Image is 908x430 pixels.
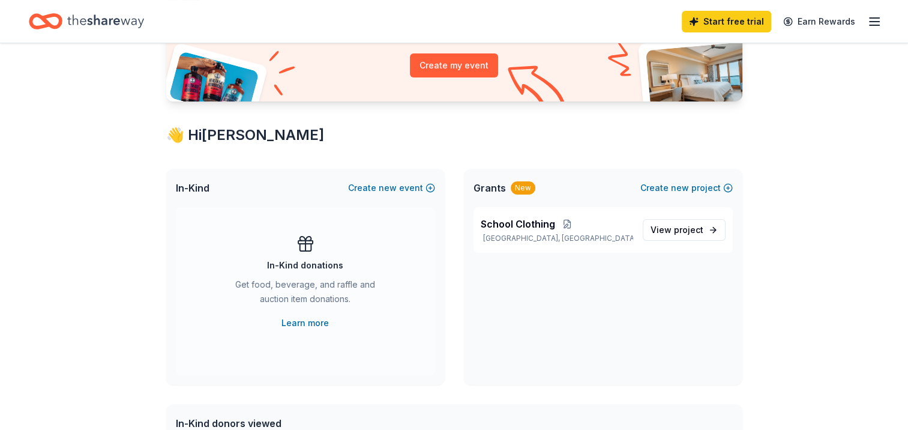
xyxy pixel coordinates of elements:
[481,234,633,243] p: [GEOGRAPHIC_DATA], [GEOGRAPHIC_DATA]
[29,7,144,35] a: Home
[651,223,703,237] span: View
[267,258,343,273] div: In-Kind donations
[508,65,568,111] img: Curvy arrow
[224,277,387,311] div: Get food, beverage, and raffle and auction item donations.
[481,217,555,231] span: School Clothing
[511,181,535,195] div: New
[281,316,329,330] a: Learn more
[671,181,689,195] span: new
[348,181,435,195] button: Createnewevent
[674,225,703,235] span: project
[410,53,498,77] button: Create my event
[474,181,506,195] span: Grants
[640,181,733,195] button: Createnewproject
[682,11,771,32] a: Start free trial
[176,181,209,195] span: In-Kind
[166,126,742,145] div: 👋 Hi [PERSON_NAME]
[379,181,397,195] span: new
[643,219,726,241] a: View project
[776,11,862,32] a: Earn Rewards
